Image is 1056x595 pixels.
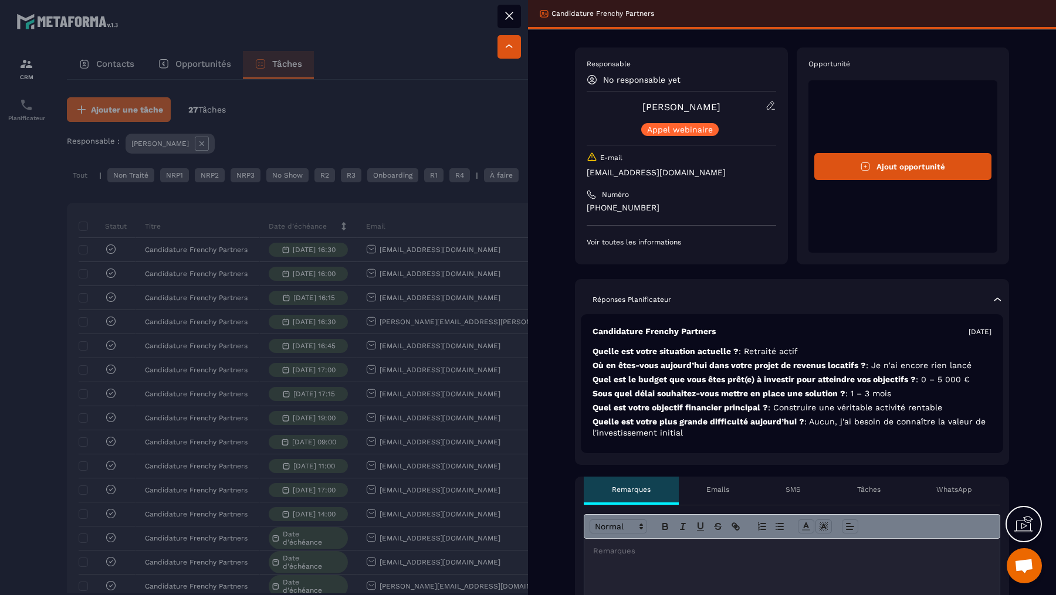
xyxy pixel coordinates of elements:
div: Ouvrir le chat [1007,548,1042,583]
a: [PERSON_NAME] [642,101,720,113]
p: [EMAIL_ADDRESS][DOMAIN_NAME] [587,167,776,178]
p: Sous quel délai souhaitez-vous mettre en place une solution ? [593,388,991,399]
p: Remarques [612,485,651,494]
p: [DATE] [969,327,991,336]
p: Numéro [602,190,629,199]
span: : Retraité actif [739,346,798,356]
span: : 1 – 3 mois [845,389,891,398]
p: [PHONE_NUMBER] [587,202,776,213]
p: Opportunité [808,59,998,69]
p: Où en êtes-vous aujourd’hui dans votre projet de revenus locatifs ? [593,360,991,371]
span: : 0 – 5 000 € [916,375,970,384]
p: Quelle est votre situation actuelle ? [593,346,991,357]
p: Candidature Frenchy Partners [593,326,716,337]
button: Ajout opportunité [814,153,992,180]
p: Quel est le budget que vous êtes prêt(e) à investir pour atteindre vos objectifs ? [593,374,991,385]
p: Appel webinaire [647,125,713,134]
p: Emails [706,485,729,494]
p: Quel est votre objectif financier principal ? [593,402,991,413]
p: E-mail [600,153,622,162]
p: Réponses Planificateur [593,295,671,304]
p: Candidature Frenchy Partners [551,9,654,18]
p: WhatsApp [936,485,972,494]
p: Quelle est votre plus grande difficulté aujourd’hui ? [593,416,991,438]
p: Responsable [587,59,776,69]
span: : Construire une véritable activité rentable [768,403,942,412]
p: Voir toutes les informations [587,237,776,247]
p: Tâches [857,485,881,494]
span: : Je n’ai encore rien lancé [866,361,972,370]
p: SMS [786,485,801,494]
p: No responsable yet [603,75,681,84]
